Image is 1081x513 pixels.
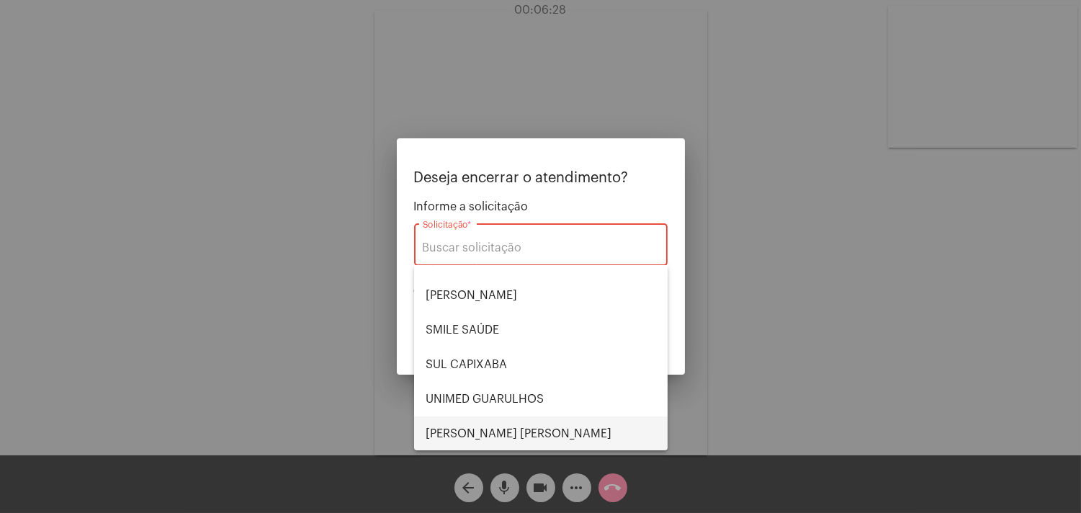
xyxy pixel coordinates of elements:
span: SUL CAPIXABA [426,347,656,382]
span: SMILE SAÚDE [426,313,656,347]
span: Informe a solicitação [414,200,668,213]
input: Buscar solicitação [423,241,659,254]
span: [PERSON_NAME] [PERSON_NAME] [426,416,656,451]
span: UNIMED GUARULHOS [426,382,656,416]
p: Deseja encerrar o atendimento? [414,170,668,186]
span: [PERSON_NAME] [426,278,656,313]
